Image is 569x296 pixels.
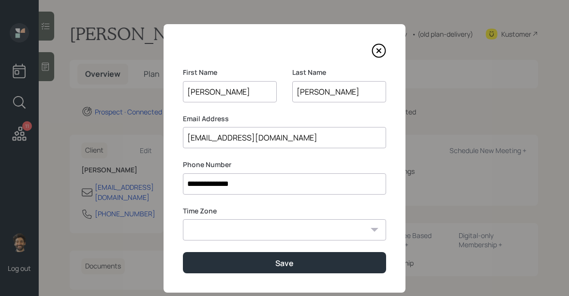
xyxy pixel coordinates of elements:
[275,258,294,268] div: Save
[183,206,386,216] label: Time Zone
[183,114,386,124] label: Email Address
[183,252,386,273] button: Save
[292,68,386,77] label: Last Name
[183,160,386,169] label: Phone Number
[183,68,277,77] label: First Name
